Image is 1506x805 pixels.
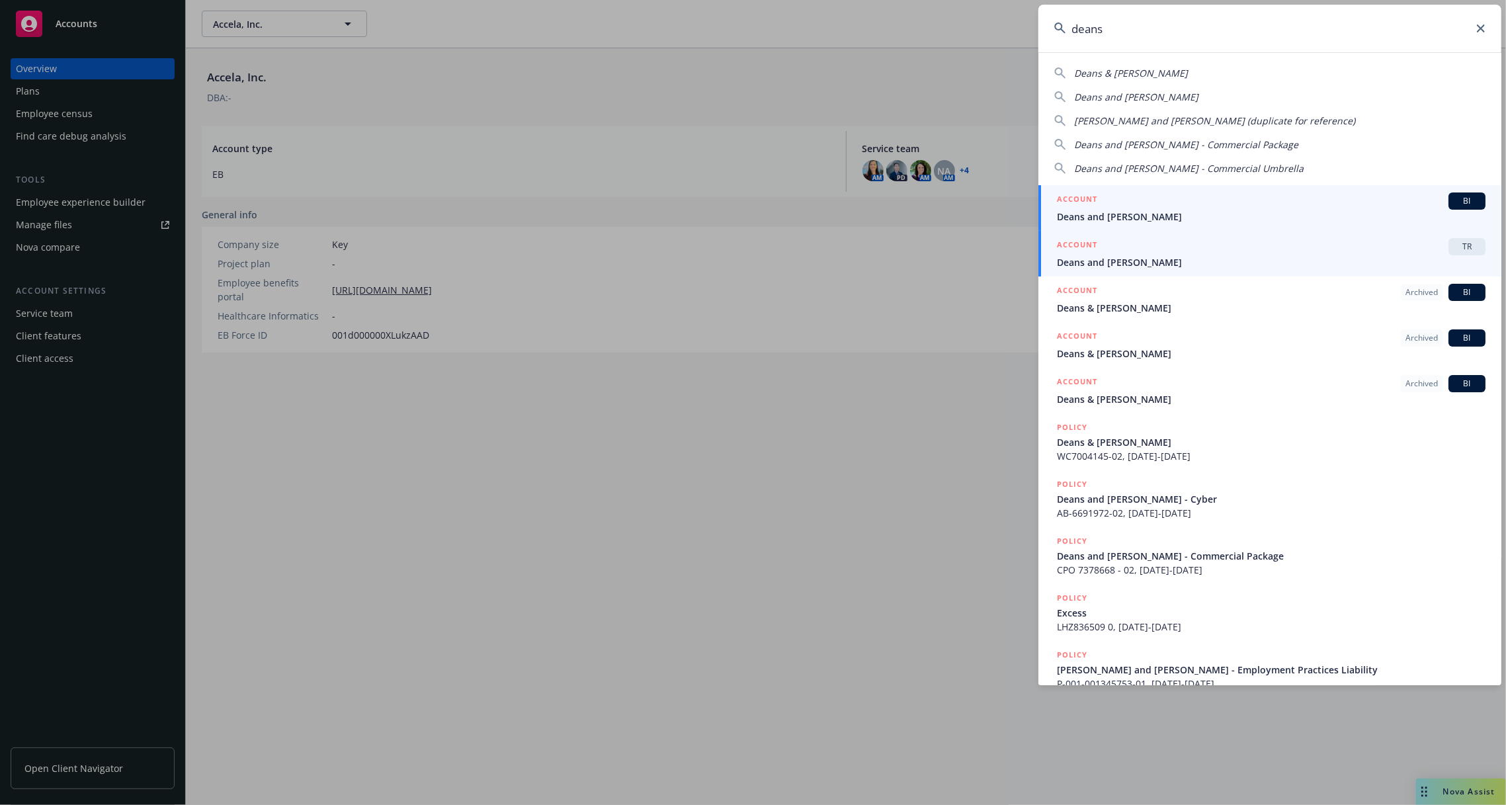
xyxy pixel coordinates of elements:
span: Deans and [PERSON_NAME] [1057,255,1485,269]
span: Archived [1405,286,1438,298]
h5: ACCOUNT [1057,238,1097,254]
span: Deans and [PERSON_NAME] - Cyber [1057,492,1485,506]
a: ACCOUNTTRDeans and [PERSON_NAME] [1038,231,1501,276]
span: Deans & [PERSON_NAME] [1057,392,1485,406]
span: BI [1454,286,1480,298]
span: Deans and [PERSON_NAME] [1074,91,1198,103]
h5: ACCOUNT [1057,329,1097,345]
h5: POLICY [1057,591,1087,605]
h5: POLICY [1057,534,1087,548]
span: Deans & [PERSON_NAME] [1057,435,1485,449]
span: Deans and [PERSON_NAME] - Commercial Package [1057,549,1485,563]
span: P-001-001345753-01, [DATE]-[DATE] [1057,677,1485,691]
h5: POLICY [1057,421,1087,434]
span: Excess [1057,606,1485,620]
a: POLICYExcessLHZ836509 0, [DATE]-[DATE] [1038,584,1501,641]
span: Deans & [PERSON_NAME] [1074,67,1188,79]
span: LHZ836509 0, [DATE]-[DATE] [1057,620,1485,634]
a: ACCOUNTArchivedBIDeans & [PERSON_NAME] [1038,322,1501,368]
span: WC7004145-02, [DATE]-[DATE] [1057,449,1485,463]
h5: ACCOUNT [1057,284,1097,300]
a: POLICYDeans and [PERSON_NAME] - CyberAB-6691972-02, [DATE]-[DATE] [1038,470,1501,527]
span: CPO 7378668 - 02, [DATE]-[DATE] [1057,563,1485,577]
input: Search... [1038,5,1501,52]
a: POLICYDeans & [PERSON_NAME]WC7004145-02, [DATE]-[DATE] [1038,413,1501,470]
span: Deans and [PERSON_NAME] - Commercial Package [1074,138,1298,151]
span: BI [1454,195,1480,207]
span: BI [1454,332,1480,344]
a: POLICYDeans and [PERSON_NAME] - Commercial PackageCPO 7378668 - 02, [DATE]-[DATE] [1038,527,1501,584]
span: TR [1454,241,1480,253]
a: ACCOUNTArchivedBIDeans & [PERSON_NAME] [1038,276,1501,322]
span: Deans & [PERSON_NAME] [1057,301,1485,315]
span: AB-6691972-02, [DATE]-[DATE] [1057,506,1485,520]
h5: POLICY [1057,648,1087,661]
span: Deans and [PERSON_NAME] - Commercial Umbrella [1074,162,1304,175]
span: BI [1454,378,1480,390]
h5: ACCOUNT [1057,375,1097,391]
span: Deans & [PERSON_NAME] [1057,347,1485,360]
a: ACCOUNTArchivedBIDeans & [PERSON_NAME] [1038,368,1501,413]
span: Deans and [PERSON_NAME] [1057,210,1485,224]
span: Archived [1405,332,1438,344]
h5: POLICY [1057,478,1087,491]
a: POLICY[PERSON_NAME] and [PERSON_NAME] - Employment Practices LiabilityP-001-001345753-01, [DATE]-... [1038,641,1501,698]
a: ACCOUNTBIDeans and [PERSON_NAME] [1038,185,1501,231]
span: Archived [1405,378,1438,390]
span: [PERSON_NAME] and [PERSON_NAME] (duplicate for reference) [1074,114,1355,127]
h5: ACCOUNT [1057,192,1097,208]
span: [PERSON_NAME] and [PERSON_NAME] - Employment Practices Liability [1057,663,1485,677]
